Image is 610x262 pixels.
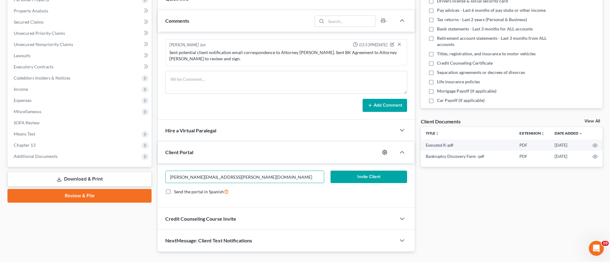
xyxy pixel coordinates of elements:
[14,154,58,159] span: Additional Documents
[421,118,461,125] div: Client Documents
[14,131,35,136] span: Means Test
[331,171,407,183] button: Invite Client
[437,97,485,103] span: Car Payoff (if applicable)
[14,142,35,148] span: Chapter 13
[550,140,588,151] td: [DATE]
[589,241,604,256] iframe: Intercom live chat
[9,16,152,28] a: Secured Claims
[421,151,514,162] td: Bankruptcy Discovery Form -pdf
[555,131,583,136] a: Date Added expand_more
[14,64,54,69] span: Executory Contracts
[437,7,546,13] span: Pay advices - Last 6 months of pay stubs or other income
[437,16,527,23] span: Tax returns - Last 2 years (Personal & Business)
[14,86,28,92] span: Income
[14,53,30,58] span: Lawsuits
[437,60,493,66] span: Credit Counseling Certificate
[9,61,152,72] a: Executory Contracts
[14,120,40,125] span: SOFA Review
[7,172,152,186] a: Download & Print
[519,131,545,136] a: Extensionunfold_more
[602,241,609,246] span: 10
[14,42,73,47] span: Unsecured Nonpriority Claims
[165,127,216,133] span: Hire a Virtual Paralegal
[326,16,376,26] input: Search...
[9,28,152,39] a: Unsecured Priority Claims
[9,5,152,16] a: Property Analysis
[169,49,403,62] div: Sent potential client notification email correspondence to Attorney [PERSON_NAME]. Sent BK Agreem...
[437,26,533,32] span: Bank statements - Last 3 months for ALL accounts
[165,216,236,222] span: Credit Counseling Course Invite
[14,75,70,80] span: Codebtors Insiders & Notices
[437,79,480,85] span: Life insurance policies
[14,30,65,36] span: Unsecured Priority Claims
[9,39,152,50] a: Unsecured Nonpriority Claims
[9,117,152,128] a: SOFA Review
[363,99,407,112] button: Add Comment
[14,109,41,114] span: Miscellaneous
[7,189,152,203] a: Review & File
[514,151,550,162] td: PDF
[541,132,545,136] i: unfold_more
[165,18,189,24] span: Comments
[169,42,206,48] div: [PERSON_NAME] Jun
[550,151,588,162] td: [DATE]
[14,98,31,103] span: Expenses
[14,19,44,25] span: Secured Claims
[437,51,536,57] span: Titles, registration, and insurance to motor vehicles
[437,69,525,76] span: Separation agreements or decrees of divorces
[359,42,387,48] span: 03:53PM[DATE]
[165,237,252,243] span: NextMessage: Client Text Notifications
[584,119,600,123] a: View All
[437,35,552,48] span: Retirement account statements - Last 3 months from ALL accounts
[426,131,439,136] a: Titleunfold_more
[514,140,550,151] td: PDF
[166,171,324,183] input: Enter email
[435,132,439,136] i: unfold_more
[165,149,193,155] span: Client Portal
[421,140,514,151] td: Executed K-pdf
[174,189,224,194] span: Send the portal in Spanish
[437,88,496,94] span: Mortgage Payoff (if applicable)
[9,50,152,61] a: Lawsuits
[579,132,583,136] i: expand_more
[14,8,48,13] span: Property Analysis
